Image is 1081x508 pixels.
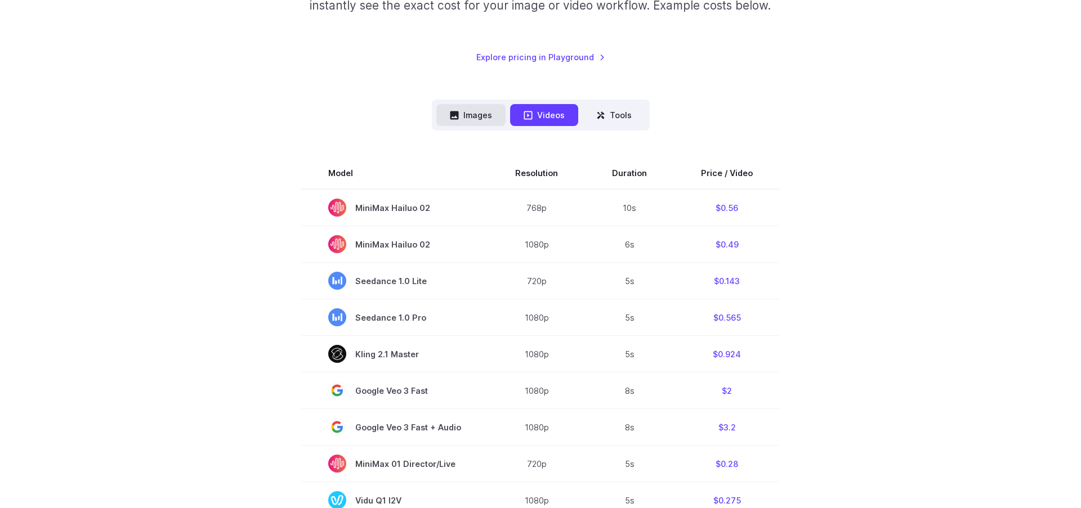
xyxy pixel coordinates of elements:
[488,158,585,189] th: Resolution
[674,372,780,409] td: $2
[674,409,780,446] td: $3.2
[328,235,461,253] span: MiniMax Hailuo 02
[585,299,674,336] td: 5s
[488,189,585,226] td: 768p
[328,345,461,363] span: Kling 2.1 Master
[674,189,780,226] td: $0.56
[301,158,488,189] th: Model
[328,308,461,326] span: Seedance 1.0 Pro
[585,189,674,226] td: 10s
[510,104,578,126] button: Videos
[674,158,780,189] th: Price / Video
[488,336,585,372] td: 1080p
[488,299,585,336] td: 1080p
[674,226,780,263] td: $0.49
[488,372,585,409] td: 1080p
[488,263,585,299] td: 720p
[488,446,585,482] td: 720p
[328,381,461,399] span: Google Veo 3 Fast
[585,446,674,482] td: 5s
[328,272,461,290] span: Seedance 1.0 Lite
[585,372,674,409] td: 8s
[328,199,461,217] span: MiniMax Hailuo 02
[674,336,780,372] td: $0.924
[585,226,674,263] td: 6s
[585,336,674,372] td: 5s
[585,158,674,189] th: Duration
[488,409,585,446] td: 1080p
[328,418,461,436] span: Google Veo 3 Fast + Audio
[674,263,780,299] td: $0.143
[583,104,645,126] button: Tools
[488,226,585,263] td: 1080p
[328,455,461,473] span: MiniMax 01 Director/Live
[674,299,780,336] td: $0.565
[585,263,674,299] td: 5s
[476,51,605,64] a: Explore pricing in Playground
[674,446,780,482] td: $0.28
[436,104,506,126] button: Images
[585,409,674,446] td: 8s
